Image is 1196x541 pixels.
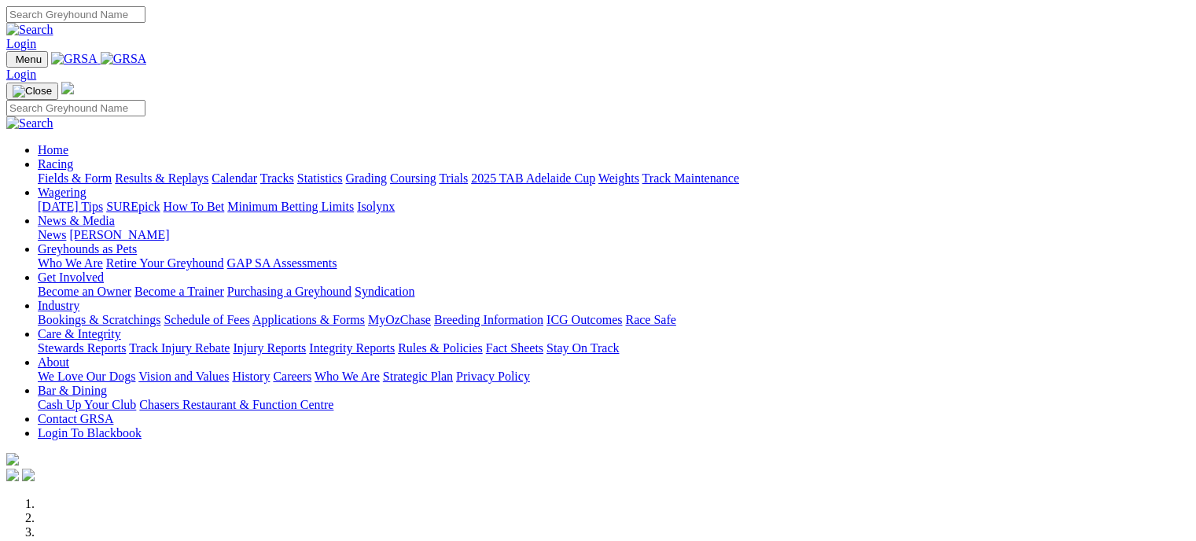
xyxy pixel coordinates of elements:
[6,51,48,68] button: Toggle navigation
[38,398,136,411] a: Cash Up Your Club
[38,426,142,440] a: Login To Blackbook
[38,200,103,213] a: [DATE] Tips
[6,100,145,116] input: Search
[227,200,354,213] a: Minimum Betting Limits
[61,82,74,94] img: logo-grsa-white.png
[6,6,145,23] input: Search
[6,23,53,37] img: Search
[598,171,639,185] a: Weights
[233,341,306,355] a: Injury Reports
[260,171,294,185] a: Tracks
[38,355,69,369] a: About
[38,228,66,241] a: News
[38,285,131,298] a: Become an Owner
[38,313,1190,327] div: Industry
[309,341,395,355] a: Integrity Reports
[546,341,619,355] a: Stay On Track
[456,370,530,383] a: Privacy Policy
[38,157,73,171] a: Racing
[315,370,380,383] a: Who We Are
[38,171,112,185] a: Fields & Form
[101,52,147,66] img: GRSA
[38,171,1190,186] div: Racing
[138,370,229,383] a: Vision and Values
[398,341,483,355] a: Rules & Policies
[115,171,208,185] a: Results & Replays
[38,256,103,270] a: Who We Are
[51,52,98,66] img: GRSA
[439,171,468,185] a: Trials
[38,256,1190,270] div: Greyhounds as Pets
[106,200,160,213] a: SUREpick
[38,327,121,340] a: Care & Integrity
[346,171,387,185] a: Grading
[164,313,249,326] a: Schedule of Fees
[38,341,126,355] a: Stewards Reports
[38,285,1190,299] div: Get Involved
[38,299,79,312] a: Industry
[355,285,414,298] a: Syndication
[38,186,86,199] a: Wagering
[22,469,35,481] img: twitter.svg
[38,384,107,397] a: Bar & Dining
[546,313,622,326] a: ICG Outcomes
[434,313,543,326] a: Breeding Information
[642,171,739,185] a: Track Maintenance
[6,68,36,81] a: Login
[38,341,1190,355] div: Care & Integrity
[38,228,1190,242] div: News & Media
[38,242,137,256] a: Greyhounds as Pets
[212,171,257,185] a: Calendar
[357,200,395,213] a: Isolynx
[106,256,224,270] a: Retire Your Greyhound
[471,171,595,185] a: 2025 TAB Adelaide Cup
[227,285,351,298] a: Purchasing a Greyhound
[232,370,270,383] a: History
[129,341,230,355] a: Track Injury Rebate
[38,313,160,326] a: Bookings & Scratchings
[383,370,453,383] a: Strategic Plan
[38,398,1190,412] div: Bar & Dining
[13,85,52,98] img: Close
[38,143,68,156] a: Home
[252,313,365,326] a: Applications & Forms
[38,270,104,284] a: Get Involved
[6,83,58,100] button: Toggle navigation
[134,285,224,298] a: Become a Trainer
[38,214,115,227] a: News & Media
[69,228,169,241] a: [PERSON_NAME]
[38,412,113,425] a: Contact GRSA
[6,469,19,481] img: facebook.svg
[38,370,135,383] a: We Love Our Dogs
[139,398,333,411] a: Chasers Restaurant & Function Centre
[16,53,42,65] span: Menu
[390,171,436,185] a: Coursing
[164,200,225,213] a: How To Bet
[38,370,1190,384] div: About
[297,171,343,185] a: Statistics
[273,370,311,383] a: Careers
[625,313,675,326] a: Race Safe
[6,37,36,50] a: Login
[486,341,543,355] a: Fact Sheets
[6,116,53,131] img: Search
[38,200,1190,214] div: Wagering
[6,453,19,466] img: logo-grsa-white.png
[227,256,337,270] a: GAP SA Assessments
[368,313,431,326] a: MyOzChase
